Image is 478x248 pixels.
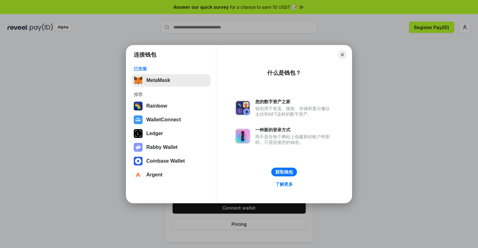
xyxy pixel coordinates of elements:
img: svg+xml,%3Csvg%20width%3D%2228%22%20height%3D%2228%22%20viewBox%3D%220%200%2028%2028%22%20fill%3D... [134,157,143,165]
div: Rabby Wallet [146,144,178,150]
div: 钱包用于发送、接收、存储和显示像以太坊和NFT这样的数字资产。 [255,106,333,117]
div: 了解更多 [275,181,293,187]
img: svg+xml,%3Csvg%20xmlns%3D%22http%3A%2F%2Fwww.w3.org%2F2000%2Fsvg%22%20fill%3D%22none%22%20viewBox... [235,100,250,115]
div: WalletConnect [146,117,181,123]
img: svg+xml,%3Csvg%20xmlns%3D%22http%3A%2F%2Fwww.w3.org%2F2000%2Fsvg%22%20fill%3D%22none%22%20viewBox... [134,143,143,152]
img: svg+xml,%3Csvg%20xmlns%3D%22http%3A%2F%2Fwww.w3.org%2F2000%2Fsvg%22%20width%3D%2228%22%20height%3... [134,129,143,138]
button: Rabby Wallet [132,141,210,154]
img: svg+xml,%3Csvg%20width%3D%2228%22%20height%3D%2228%22%20viewBox%3D%220%200%2028%2028%22%20fill%3D... [134,115,143,124]
img: svg+xml,%3Csvg%20xmlns%3D%22http%3A%2F%2Fwww.w3.org%2F2000%2Fsvg%22%20fill%3D%22none%22%20viewBox... [235,129,250,144]
div: 一种新的登录方式 [255,127,333,133]
div: 什么是钱包？ [267,69,301,77]
div: Rainbow [146,103,167,109]
button: Argent [132,169,210,181]
div: 推荐 [134,92,209,97]
div: Ledger [146,131,163,136]
button: Rainbow [132,100,210,112]
h1: 连接钱包 [134,51,156,58]
img: svg+xml,%3Csvg%20fill%3D%22none%22%20height%3D%2233%22%20viewBox%3D%220%200%2035%2033%22%20width%... [134,76,143,85]
img: svg+xml,%3Csvg%20width%3D%22120%22%20height%3D%22120%22%20viewBox%3D%220%200%20120%20120%22%20fil... [134,102,143,110]
button: WalletConnect [132,114,210,126]
div: Argent [146,172,163,178]
div: 而不是在每个网站上创建新的账户和密码，只需连接您的钱包。 [255,134,333,145]
div: MetaMask [146,78,170,83]
div: Coinbase Wallet [146,158,185,164]
button: Close [338,50,347,59]
div: 已安装 [134,66,209,72]
button: 获取钱包 [271,168,297,176]
a: 了解更多 [272,180,297,188]
img: svg+xml,%3Csvg%20width%3D%2228%22%20height%3D%2228%22%20viewBox%3D%220%200%2028%2028%22%20fill%3D... [134,170,143,179]
button: MetaMask [132,74,210,87]
button: Coinbase Wallet [132,155,210,167]
button: Ledger [132,127,210,140]
div: 获取钱包 [275,169,293,175]
div: 您的数字资产之家 [255,99,333,104]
